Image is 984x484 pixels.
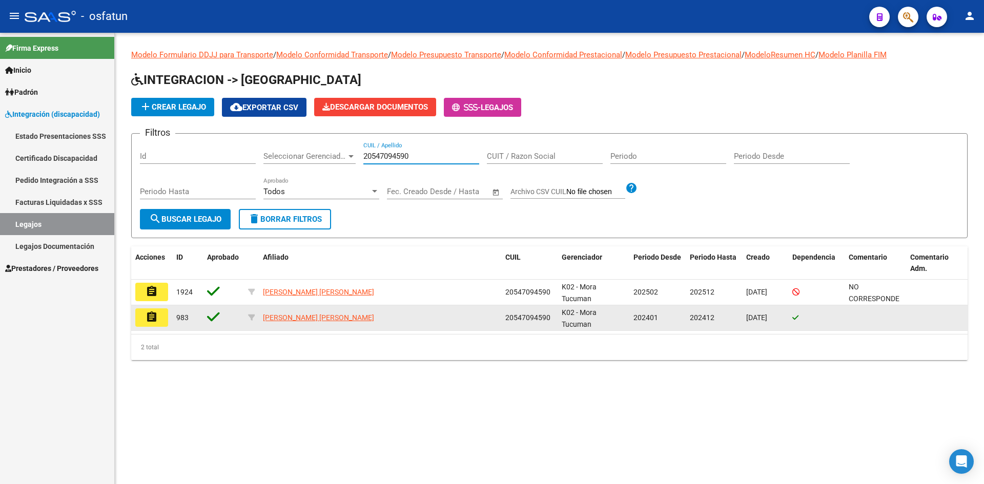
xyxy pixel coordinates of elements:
[849,253,887,261] span: Comentario
[81,5,128,28] span: - osfatun
[742,246,788,280] datatable-header-cell: Creado
[176,313,189,322] span: 983
[690,253,736,261] span: Periodo Hasta
[239,209,331,229] button: Borrar Filtros
[501,246,558,280] datatable-header-cell: CUIL
[746,313,767,322] span: [DATE]
[259,246,501,280] datatable-header-cell: Afiliado
[149,213,161,225] mat-icon: search
[452,103,481,112] span: -
[746,288,767,296] span: [DATE]
[625,50,742,59] a: Modelo Presupuesto Prestacional
[949,449,974,474] div: Open Intercom Messenger
[230,101,242,113] mat-icon: cloud_download
[625,182,638,194] mat-icon: help
[5,109,100,120] span: Integración (discapacidad)
[788,246,845,280] datatable-header-cell: Dependencia
[505,313,550,322] span: 20547094590
[510,187,566,196] span: Archivo CSV CUIL
[481,103,513,112] span: Legajos
[276,50,388,59] a: Modelo Conformidad Transporte
[263,187,285,196] span: Todos
[963,10,976,22] mat-icon: person
[176,253,183,261] span: ID
[322,102,428,112] span: Descargar Documentos
[505,253,521,261] span: CUIL
[562,308,597,328] span: K02 - Mora Tucuman
[131,49,968,360] div: / / / / / /
[146,285,158,298] mat-icon: assignment
[5,87,38,98] span: Padrón
[263,152,346,161] span: Seleccionar Gerenciador
[248,213,260,225] mat-icon: delete
[222,98,306,117] button: Exportar CSV
[248,215,322,224] span: Borrar Filtros
[686,246,742,280] datatable-header-cell: Periodo Hasta
[131,50,273,59] a: Modelo Formulario DDJJ para Transporte
[146,311,158,323] mat-icon: assignment
[818,50,887,59] a: Modelo Planilla FIM
[566,187,625,197] input: Archivo CSV CUIL
[633,288,658,296] span: 202502
[490,186,502,198] button: Open calendar
[906,246,968,280] datatable-header-cell: Comentario Adm.
[562,253,602,261] span: Gerenciador
[139,102,206,112] span: Crear Legajo
[745,50,815,59] a: ModeloResumen HC
[172,246,203,280] datatable-header-cell: ID
[263,253,289,261] span: Afiliado
[558,246,629,280] datatable-header-cell: Gerenciador
[629,246,686,280] datatable-header-cell: Periodo Desde
[690,313,714,322] span: 202412
[176,288,193,296] span: 1924
[263,288,374,296] span: [PERSON_NAME] [PERSON_NAME]
[391,50,501,59] a: Modelo Presupuesto Transporte
[131,334,968,360] div: 2 total
[505,288,550,296] span: 20547094590
[910,253,949,273] span: Comentario Adm.
[792,253,835,261] span: Dependencia
[438,187,487,196] input: Fecha fin
[139,100,152,113] mat-icon: add
[131,98,214,116] button: Crear Legajo
[849,283,901,326] span: NO CORRESPONDE DEPENDENCIA FIM 81 - 10 años
[5,43,58,54] span: Firma Express
[140,125,175,140] h3: Filtros
[131,73,361,87] span: INTEGRACION -> [GEOGRAPHIC_DATA]
[690,288,714,296] span: 202512
[207,253,239,261] span: Aprobado
[5,65,31,76] span: Inicio
[845,246,906,280] datatable-header-cell: Comentario
[633,253,681,261] span: Periodo Desde
[504,50,622,59] a: Modelo Conformidad Prestacional
[149,215,221,224] span: Buscar Legajo
[263,313,374,322] span: [PERSON_NAME] [PERSON_NAME]
[314,98,436,116] button: Descargar Documentos
[562,283,597,303] span: K02 - Mora Tucuman
[5,263,98,274] span: Prestadores / Proveedores
[387,187,428,196] input: Fecha inicio
[633,313,658,322] span: 202401
[8,10,20,22] mat-icon: menu
[135,253,165,261] span: Acciones
[230,103,298,112] span: Exportar CSV
[203,246,244,280] datatable-header-cell: Aprobado
[140,209,231,229] button: Buscar Legajo
[746,253,770,261] span: Creado
[444,98,521,117] button: -Legajos
[131,246,172,280] datatable-header-cell: Acciones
